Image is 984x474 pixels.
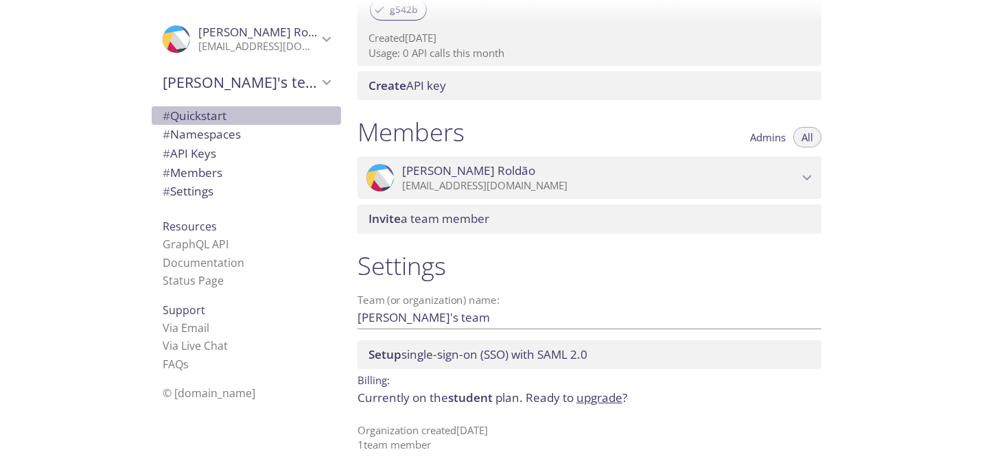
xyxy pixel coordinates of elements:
[163,338,228,353] a: Via Live Chat
[163,357,189,372] a: FAQ
[526,390,627,405] span: Ready to ?
[163,386,255,401] span: © [DOMAIN_NAME]
[358,250,821,281] h1: Settings
[368,346,587,362] span: single-sign-on (SSO) with SAML 2.0
[163,108,170,123] span: #
[358,117,465,147] h1: Members
[358,340,821,369] div: Setup SSO
[163,108,226,123] span: Quickstart
[198,24,331,40] span: [PERSON_NAME] Roldão
[358,389,821,407] p: Currently on the plan.
[793,127,821,147] button: All
[163,126,170,142] span: #
[448,390,493,405] span: student
[152,64,341,100] div: Pablo's team
[742,127,794,147] button: Admins
[163,145,170,161] span: #
[183,357,189,372] span: s
[152,125,341,144] div: Namespaces
[152,16,341,62] div: Pablo Roldão
[368,211,489,226] span: a team member
[402,179,798,193] p: [EMAIL_ADDRESS][DOMAIN_NAME]
[163,255,244,270] a: Documentation
[163,73,318,92] span: [PERSON_NAME]'s team
[402,163,535,178] span: [PERSON_NAME] Roldão
[358,295,500,305] label: Team (or organization) name:
[163,320,209,335] a: Via Email
[368,46,810,60] p: Usage: 0 API calls this month
[358,71,821,100] div: Create API Key
[358,156,821,199] div: Pablo Roldão
[368,31,810,45] p: Created [DATE]
[163,183,213,199] span: Settings
[163,165,222,180] span: Members
[152,182,341,201] div: Team Settings
[358,204,821,233] div: Invite a team member
[576,390,622,405] a: upgrade
[368,78,446,93] span: API key
[163,237,229,252] a: GraphQL API
[198,40,318,54] p: [EMAIL_ADDRESS][DOMAIN_NAME]
[368,78,406,93] span: Create
[163,273,224,288] a: Status Page
[163,126,241,142] span: Namespaces
[163,303,205,318] span: Support
[163,145,216,161] span: API Keys
[368,211,401,226] span: Invite
[152,144,341,163] div: API Keys
[358,369,821,389] p: Billing:
[368,346,401,362] span: Setup
[152,106,341,126] div: Quickstart
[163,219,217,234] span: Resources
[152,163,341,182] div: Members
[163,165,170,180] span: #
[358,423,821,453] p: Organization created [DATE] 1 team member
[163,183,170,199] span: #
